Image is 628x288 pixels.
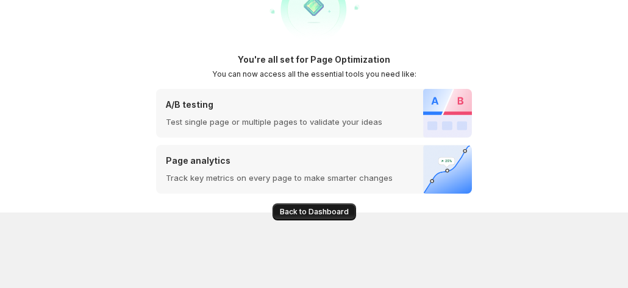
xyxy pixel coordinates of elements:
p: Test single page or multiple pages to validate your ideas [166,116,382,128]
p: Track key metrics on every page to make smarter changes [166,172,393,184]
img: Page analytics [423,145,472,194]
span: Back to Dashboard [280,207,349,217]
img: A/B testing [423,89,472,138]
p: A/B testing [166,99,382,111]
h1: You're all set for Page Optimization [238,54,390,66]
h2: You can now access all the essential tools you need like: [212,69,416,79]
p: Page analytics [166,155,393,167]
button: Back to Dashboard [273,203,356,220]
